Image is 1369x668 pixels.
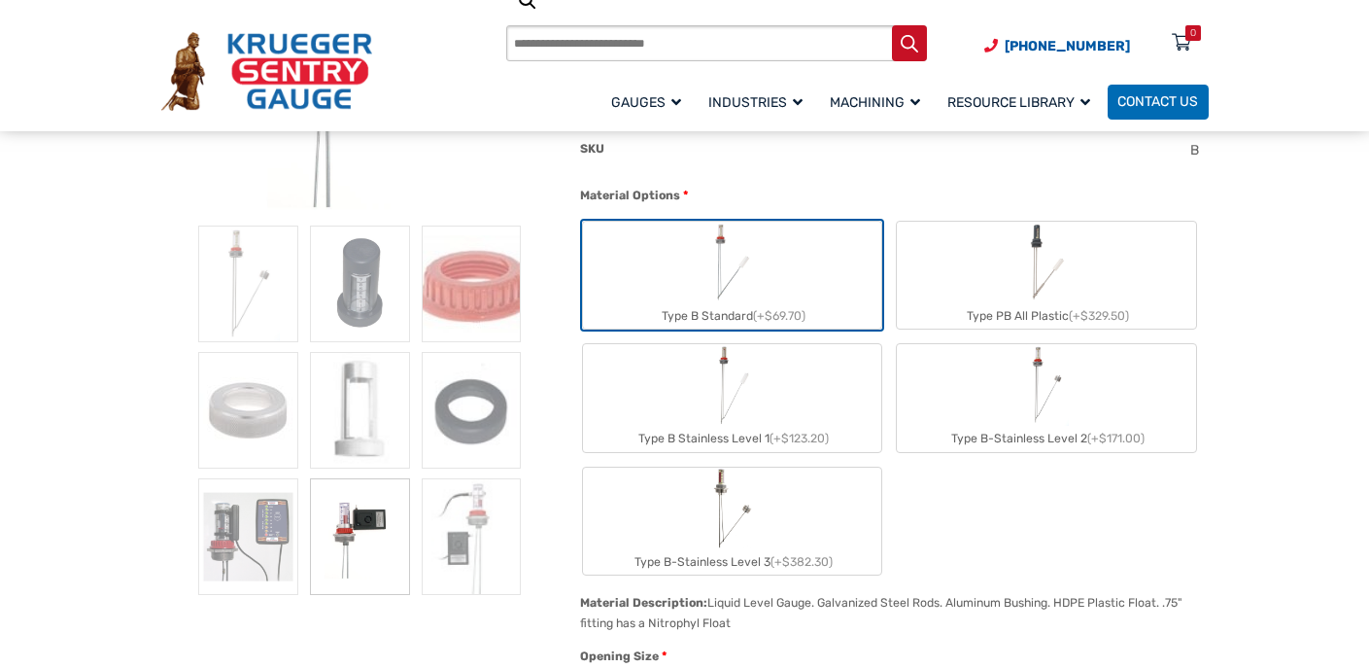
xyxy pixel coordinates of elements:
div: 0 [1190,25,1196,41]
label: Type PB All Plastic [897,222,1195,329]
a: Machining [820,82,938,122]
img: Barrel Gauge [198,226,297,342]
span: Machining [830,94,920,111]
span: SKU [580,142,604,156]
a: Contact Us [1108,85,1209,120]
img: Barrel Gauge - Image 5 [310,352,409,469]
a: Phone Number (920) 434-8860 [984,36,1130,56]
span: B [1190,142,1199,158]
div: Type PB All Plastic [897,303,1195,329]
label: Type B Standard [583,222,881,329]
div: Type B Stainless Level 1 [583,426,881,451]
span: (+$329.50) [1069,309,1129,323]
span: (+$123.20) [770,432,829,445]
span: Contact Us [1117,94,1198,111]
span: Material Options [580,189,680,202]
span: (+$69.70) [753,309,805,323]
label: Type B-Stainless Level 3 [583,468,881,575]
label: Type B-Stainless Level 2 [897,344,1195,451]
span: Resource Library [947,94,1090,111]
abbr: required [683,187,688,204]
label: Type B Stainless Level 1 [583,344,881,451]
span: (+$382.30) [770,555,833,569]
span: (+$171.00) [1087,432,1145,445]
div: Type B Standard [583,303,881,329]
a: Resource Library [938,82,1108,122]
a: Industries [699,82,820,122]
img: PVG [310,226,409,342]
span: Gauges [611,94,681,111]
span: Opening Size [580,650,659,663]
div: Type B-Stainless Level 3 [583,549,881,575]
a: Gauges [601,82,699,122]
span: Industries [708,94,803,111]
abbr: required [662,648,667,665]
div: Type B-Stainless Level 2 [897,426,1195,451]
img: Barrel Gauge - Image 4 [198,352,297,469]
img: Krueger Sentry Gauge [161,32,372,110]
div: Liquid Level Gauge. Galvanized Steel Rods. Aluminum Bushing. HDPE Plastic Float. .75" fitting has... [580,596,1182,630]
img: LED At A Glance Remote Monitor [198,478,297,595]
span: Material Description: [580,596,707,610]
img: Barrel Gauge - Image 9 [422,478,521,595]
img: Barrel Gauge - Image 6 [422,352,521,469]
span: [PHONE_NUMBER] [1005,38,1130,54]
img: Barrel Gauge - Image 3 [422,226,521,342]
img: Barrel Gauge - Image 8 [310,478,409,595]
